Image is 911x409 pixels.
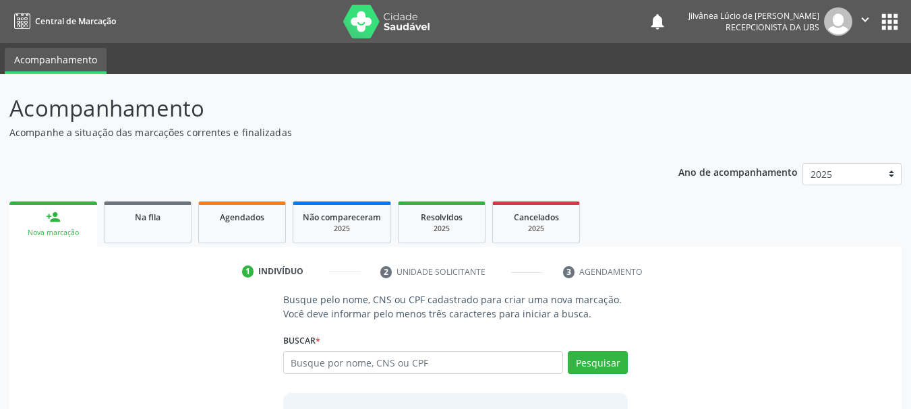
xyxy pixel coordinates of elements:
[421,212,463,223] span: Resolvidos
[303,224,381,234] div: 2025
[46,210,61,224] div: person_add
[35,15,116,27] span: Central de Marcação
[242,265,254,278] div: 1
[824,7,852,36] img: img
[303,212,381,223] span: Não compareceram
[514,212,559,223] span: Cancelados
[19,228,88,238] div: Nova marcação
[9,10,116,32] a: Central de Marcação
[408,224,475,234] div: 2025
[878,10,902,34] button: apps
[568,351,628,374] button: Pesquisar
[648,12,667,31] button: notifications
[258,265,303,278] div: Indivíduo
[858,12,873,27] i: 
[220,212,264,223] span: Agendados
[283,330,320,351] label: Buscar
[678,163,798,180] p: Ano de acompanhamento
[852,7,878,36] button: 
[9,125,634,139] p: Acompanhe a situação das marcações correntes e finalizadas
[135,212,160,223] span: Na fila
[283,351,564,374] input: Busque por nome, CNS ou CPF
[9,92,634,125] p: Acompanhamento
[688,10,819,22] div: Jilvânea Lúcio de [PERSON_NAME]
[502,224,570,234] div: 2025
[726,22,819,33] span: Recepcionista da UBS
[5,48,107,74] a: Acompanhamento
[283,292,628,321] p: Busque pelo nome, CNS ou CPF cadastrado para criar uma nova marcação. Você deve informar pelo men...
